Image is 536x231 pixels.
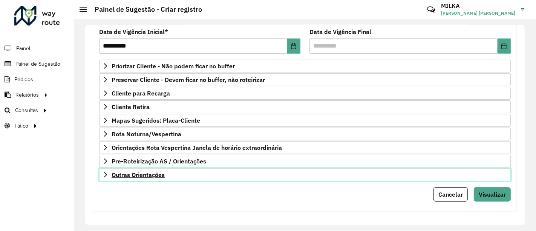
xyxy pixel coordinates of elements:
[441,10,515,17] span: [PERSON_NAME] [PERSON_NAME]
[112,117,200,123] span: Mapas Sugeridos: Placa-Cliente
[112,90,170,96] span: Cliente para Recarga
[99,168,511,181] a: Outras Orientações
[14,75,33,83] span: Pedidos
[112,104,150,110] span: Cliente Retira
[14,122,28,130] span: Tático
[99,87,511,100] a: Cliente para Recarga
[99,60,511,72] a: Priorizar Cliente - Não podem ficar no buffer
[99,155,511,168] a: Pre-Roteirização AS / Orientações
[498,38,511,54] button: Choose Date
[287,38,300,54] button: Choose Date
[309,27,371,36] label: Data de Vigência Final
[112,158,206,164] span: Pre-Roteirização AS / Orientações
[112,172,165,178] span: Outras Orientações
[438,191,463,198] span: Cancelar
[15,91,39,99] span: Relatórios
[474,187,511,202] button: Visualizar
[99,114,511,127] a: Mapas Sugeridos: Placa-Cliente
[16,45,30,52] span: Painel
[112,131,181,137] span: Rota Noturna/Vespertina
[99,128,511,140] a: Rota Noturna/Vespertina
[99,73,511,86] a: Preservar Cliente - Devem ficar no buffer, não roteirizar
[99,100,511,113] a: Cliente Retira
[112,77,265,83] span: Preservar Cliente - Devem ficar no buffer, não roteirizar
[99,27,168,36] label: Data de Vigência Inicial
[433,187,468,202] button: Cancelar
[15,60,60,68] span: Painel de Sugestão
[423,2,439,18] a: Contato Rápido
[15,106,38,114] span: Consultas
[99,141,511,154] a: Orientações Rota Vespertina Janela de horário extraordinária
[87,5,202,14] h2: Painel de Sugestão - Criar registro
[479,191,506,198] span: Visualizar
[112,145,282,151] span: Orientações Rota Vespertina Janela de horário extraordinária
[112,63,235,69] span: Priorizar Cliente - Não podem ficar no buffer
[441,2,515,9] h3: MILKA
